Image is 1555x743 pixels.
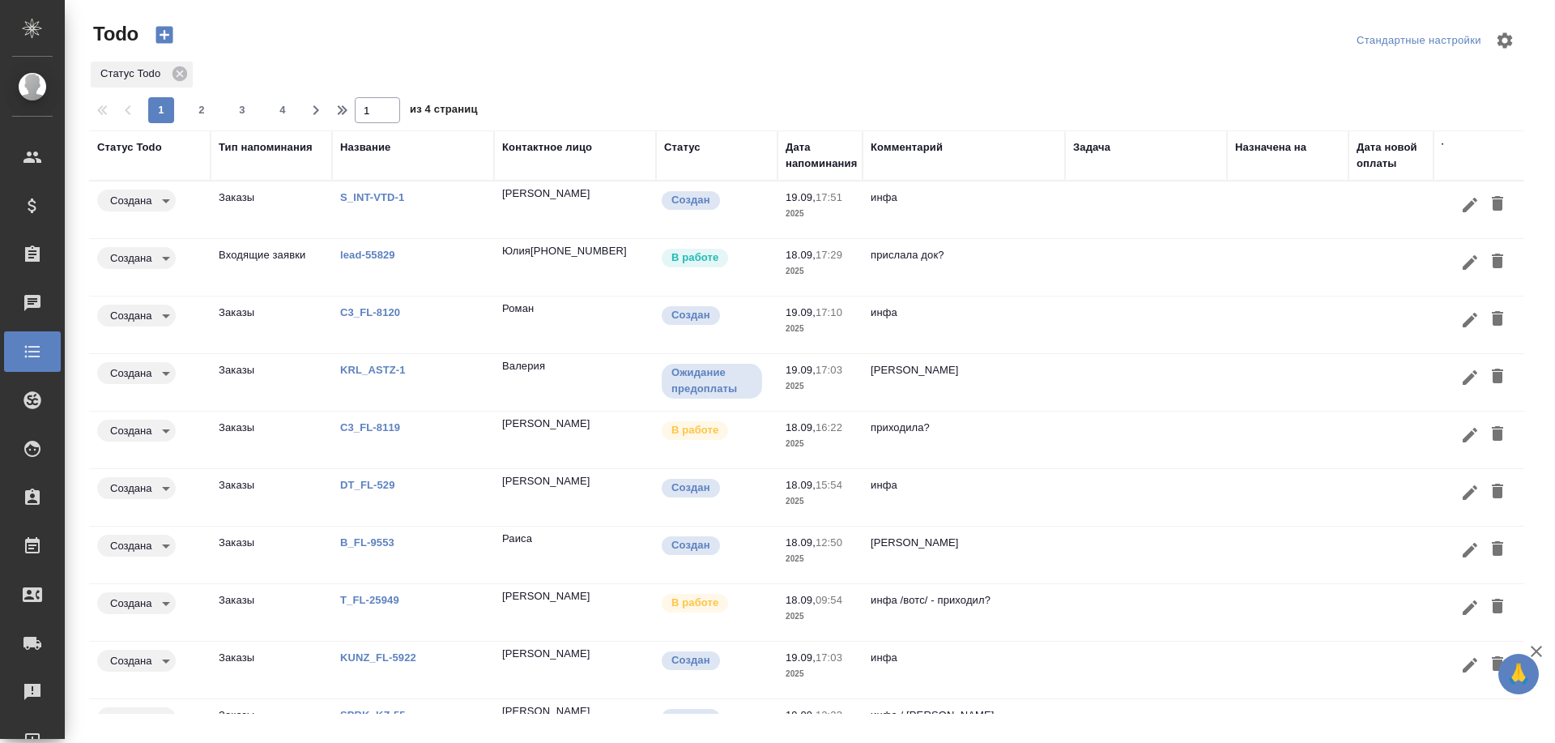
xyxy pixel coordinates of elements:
[502,139,592,156] div: Контактное лицо
[211,354,332,411] td: Заказы
[105,309,156,322] button: Создана
[105,194,156,207] button: Создана
[671,250,718,266] p: В работе
[97,247,176,269] div: Создана
[786,206,854,222] p: 2025
[871,650,1057,666] p: инфа
[502,646,590,662] div: Click to copy
[1498,654,1539,694] button: 🙏
[786,378,854,395] p: 2025
[97,420,176,442] div: Создана
[1485,21,1524,60] span: Настроить таблицу
[1456,362,1484,392] button: Редактировать
[786,709,816,721] p: 19.09,
[97,707,176,729] div: Создана
[1505,657,1532,691] span: 🙏
[189,97,215,123] button: 2
[502,358,545,374] div: Click to copy
[1484,247,1511,277] button: Удалить
[97,535,176,557] div: Создана
[1484,707,1511,737] button: Удалить
[502,703,590,720] div: Click to copy
[211,239,332,296] td: Входящие заявки
[340,249,395,261] a: lead-55829
[502,243,530,259] p: Юлия
[89,21,138,47] span: Todo
[105,366,156,380] button: Создана
[871,247,1057,263] p: прислала док?
[871,592,1057,608] p: инфа /вотс/ - приходил?
[1484,477,1511,507] button: Удалить
[1484,362,1511,392] button: Удалить
[1484,592,1511,622] button: Удалить
[1484,190,1511,220] button: Удалить
[91,62,193,88] div: Статус Todo
[786,666,854,682] p: 2025
[871,190,1057,206] p: инфа
[871,707,1057,740] p: инфа / [PERSON_NAME] [PHONE_NUMBER] вотс
[211,297,332,353] td: Заказы
[105,711,156,725] button: Создана
[1484,650,1511,680] button: Удалить
[1456,477,1484,507] button: Редактировать
[502,186,590,202] p: [PERSON_NAME]
[816,191,842,203] p: 17:51
[816,364,842,376] p: 17:03
[671,365,752,397] p: Ожидание предоплаты
[502,243,530,259] div: Click to copy
[340,364,406,376] a: KRL_ASTZ-1
[1235,139,1306,156] div: Назначена на
[105,481,156,495] button: Создана
[786,436,854,452] p: 2025
[502,588,590,604] div: Click to copy
[270,97,296,123] button: 4
[340,651,416,664] a: KUNZ_FL-5922
[786,551,854,567] p: 2025
[97,477,176,499] div: Создана
[786,263,854,280] p: 2025
[871,139,943,156] div: Комментарий
[1456,592,1484,622] button: Редактировать
[97,362,176,384] div: Создана
[671,710,710,726] p: Создан
[816,536,842,549] p: 12:50
[671,422,718,438] p: В работе
[786,608,854,625] p: 2025
[671,595,718,611] p: В работе
[502,588,648,604] div: Нарзуллоев сорбончон олимчонович
[502,531,532,547] p: Раиса
[145,21,184,49] button: Добавить ToDo
[786,191,816,203] p: 19.09,
[786,536,816,549] p: 18.09,
[816,421,842,433] p: 16:22
[502,416,590,432] div: Click to copy
[816,249,842,261] p: 17:29
[211,527,332,583] td: Заказы
[410,100,478,123] span: из 4 страниц
[816,594,842,606] p: 09:54
[340,421,400,433] a: C3_FL-8119
[530,243,627,259] div: Click to copy
[671,652,710,668] p: Создан
[1484,305,1511,335] button: Удалить
[502,416,648,432] div: Екатерина Алексеевна Латыпова
[1442,139,1465,156] div: Тэги
[671,192,710,208] p: Создан
[1073,139,1110,156] div: Задача
[189,102,215,118] span: 2
[105,251,156,265] button: Создана
[871,420,1057,436] p: приходила?
[786,321,854,337] p: 2025
[671,537,710,553] p: Создан
[786,493,854,510] p: 2025
[502,301,534,317] div: Click to copy
[219,139,313,156] div: Тип напоминания
[1456,535,1484,565] button: Редактировать
[871,305,1057,321] p: инфа
[786,364,816,376] p: 19.09,
[211,181,332,238] td: Заказы
[105,424,156,438] button: Создана
[786,139,857,172] div: Дата напоминания
[530,243,627,259] p: [PHONE_NUMBER]
[671,480,710,496] p: Создан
